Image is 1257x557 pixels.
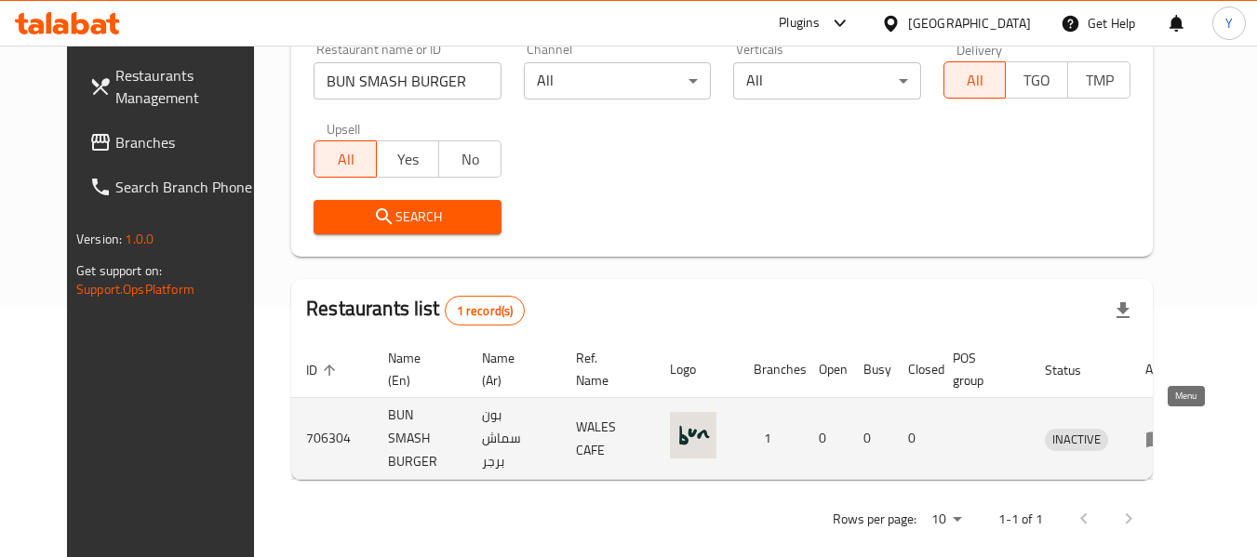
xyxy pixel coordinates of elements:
span: ID [306,359,341,381]
span: Get support on: [76,259,162,283]
span: Search Branch Phone [115,176,262,198]
span: 1.0.0 [125,227,154,251]
a: Branches [74,120,277,165]
div: Total records count [445,296,526,325]
th: Busy [849,341,893,398]
span: Yes [384,146,432,173]
td: 0 [893,398,938,480]
div: INACTIVE [1045,429,1108,451]
th: Branches [739,341,804,398]
span: 1 record(s) [446,302,525,320]
p: Rows per page: [833,508,916,531]
span: All [322,146,369,173]
div: Rows per page: [924,506,969,534]
div: Plugins [779,12,820,34]
button: Yes [376,140,439,178]
span: Status [1045,359,1105,381]
table: enhanced table [291,341,1195,480]
button: TMP [1067,61,1130,99]
span: Ref. Name [576,347,633,391]
th: Open [804,341,849,398]
a: Support.OpsPlatform [76,277,194,301]
td: بون سماش برجر [467,398,561,480]
span: POS group [953,347,1008,391]
button: All [943,61,1007,99]
span: Name (En) [388,347,445,391]
th: Closed [893,341,938,398]
span: Version: [76,227,122,251]
a: Search Branch Phone [74,165,277,209]
td: 706304 [291,398,373,480]
td: 0 [804,398,849,480]
button: No [438,140,501,178]
h2: Restaurants list [306,295,525,325]
p: 1-1 of 1 [998,508,1043,531]
input: Search for restaurant name or ID.. [314,62,501,99]
span: INACTIVE [1045,429,1108,450]
span: All [952,67,999,94]
span: Search [328,206,486,229]
span: Name (Ar) [482,347,539,391]
button: Search [314,200,501,234]
span: TMP [1076,67,1123,94]
button: All [314,140,377,178]
button: TGO [1005,61,1068,99]
span: Restaurants Management [115,64,262,109]
label: Upsell [327,122,361,135]
label: Delivery [956,43,1003,56]
td: 0 [849,398,893,480]
div: Export file [1101,288,1145,333]
img: BUN SMASH BURGER [670,412,716,458]
th: Action [1130,341,1195,398]
div: [GEOGRAPHIC_DATA] [908,13,1031,33]
div: All [733,62,920,99]
span: No [447,146,494,173]
td: BUN SMASH BURGER [373,398,467,480]
th: Logo [655,341,739,398]
a: Restaurants Management [74,53,277,120]
span: TGO [1013,67,1061,94]
span: Branches [115,131,262,153]
div: All [524,62,711,99]
td: 1 [739,398,804,480]
span: Y [1225,13,1233,33]
td: WALES CAFE [561,398,655,480]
